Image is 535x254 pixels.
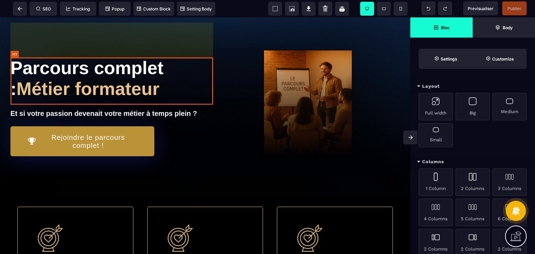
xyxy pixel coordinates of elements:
span: Settings [419,49,473,69]
div: Big [456,93,490,120]
span: Preview [463,1,498,15]
strong: Settings [441,56,457,62]
span: Screenshot [285,2,299,16]
text: Et si votre passion devenait votre métier à temps plein ? [10,90,216,102]
span: Custom Block [137,6,171,11]
span: Open Blocks [410,17,473,38]
div: Small [419,123,453,147]
div: 1 Column [419,168,453,196]
span: Open Layer Manager [473,17,535,38]
strong: Bloc [441,25,450,30]
div: 5 Columns [456,199,490,226]
div: Full width [419,93,453,120]
div: 4 Columns [419,199,453,226]
div: Columns [410,156,535,168]
div: 2 Columns [456,168,490,196]
span: Métier formateur [16,61,159,81]
div: Layout [410,80,535,93]
h1: Parcours complet : [10,40,216,85]
button: Rejoindre le parcours complet ! [10,109,154,139]
img: 184210e047c06fd5bc12ddb28e3bbffc_Cible.png [32,204,67,238]
span: Popup [106,6,124,11]
div: 6 Columns [493,199,527,226]
span: Previsualiser [468,6,494,11]
span: Publier [507,6,521,11]
strong: Body [503,25,513,30]
div: 3 Columns [493,168,527,196]
span: Tracking [66,6,90,11]
span: Setting Body [180,6,212,11]
span: View components [268,2,282,16]
img: 184210e047c06fd5bc12ddb28e3bbffc_Cible.png [291,204,326,238]
img: 8fd773c12a2fee10892d47c6ae6e619e_Parcours_complet.png [264,33,352,139]
strong: Customize [492,56,514,62]
div: Medium [493,93,527,120]
img: 184210e047c06fd5bc12ddb28e3bbffc_Cible.png [162,204,196,238]
span: Open Style Manager [473,49,527,69]
span: SEO [36,6,51,11]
